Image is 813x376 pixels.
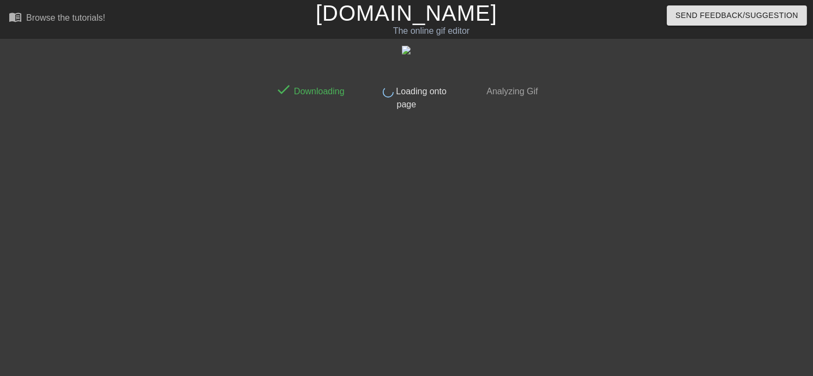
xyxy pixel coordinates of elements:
div: Browse the tutorials! [26,13,105,22]
span: Downloading [292,87,345,96]
span: done [275,81,292,98]
div: The online gif editor [276,25,586,38]
span: Analyzing Gif [485,87,538,96]
img: OQ9TY.gif [402,46,411,54]
span: Loading onto page [394,87,447,109]
button: Send Feedback/Suggestion [667,5,807,26]
a: Browse the tutorials! [9,10,105,27]
a: [DOMAIN_NAME] [316,1,497,25]
span: Send Feedback/Suggestion [676,9,798,22]
span: menu_book [9,10,22,23]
